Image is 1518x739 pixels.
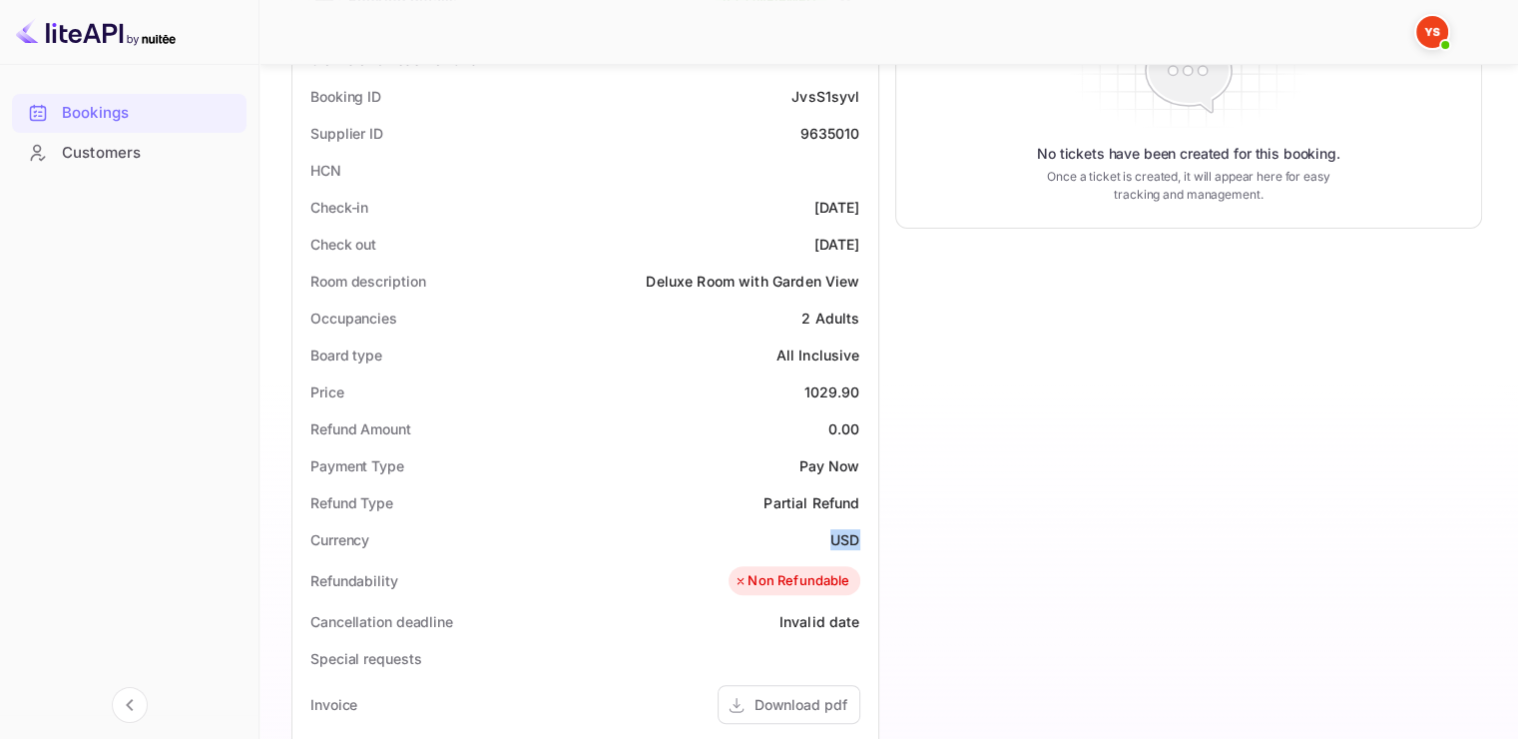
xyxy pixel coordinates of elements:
[798,455,859,476] div: Pay Now
[1416,16,1448,48] img: Yandex Support
[828,418,860,439] div: 0.00
[776,345,860,366] div: All Inclusive
[734,571,849,591] div: Non Refundable
[801,308,859,329] div: 2 Adults
[799,123,859,144] div: 9635010
[310,86,381,107] div: Booking ID
[779,611,860,632] div: Invalid date
[830,529,859,550] div: USD
[803,381,859,402] div: 1029.90
[310,611,453,632] div: Cancellation deadline
[12,94,247,133] div: Bookings
[310,271,425,292] div: Room description
[814,197,860,218] div: [DATE]
[814,234,860,255] div: [DATE]
[16,16,176,48] img: LiteAPI logo
[1032,168,1345,204] p: Once a ticket is created, it will appear here for easy tracking and management.
[112,687,148,723] button: Collapse navigation
[310,123,383,144] div: Supplier ID
[310,570,398,591] div: Refundability
[310,345,382,366] div: Board type
[310,308,397,329] div: Occupancies
[310,694,357,715] div: Invoice
[646,271,859,292] div: Deluxe Room with Garden View
[12,94,247,131] a: Bookings
[763,492,859,513] div: Partial Refund
[310,492,393,513] div: Refund Type
[62,142,237,165] div: Customers
[12,134,247,171] a: Customers
[62,102,237,125] div: Bookings
[310,418,411,439] div: Refund Amount
[791,86,859,107] div: JvsS1syvl
[12,134,247,173] div: Customers
[310,529,369,550] div: Currency
[310,381,344,402] div: Price
[310,455,404,476] div: Payment Type
[310,648,421,669] div: Special requests
[1037,144,1340,164] p: No tickets have been created for this booking.
[310,197,368,218] div: Check-in
[755,694,847,715] div: Download pdf
[310,234,376,255] div: Check out
[310,160,341,181] div: HCN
